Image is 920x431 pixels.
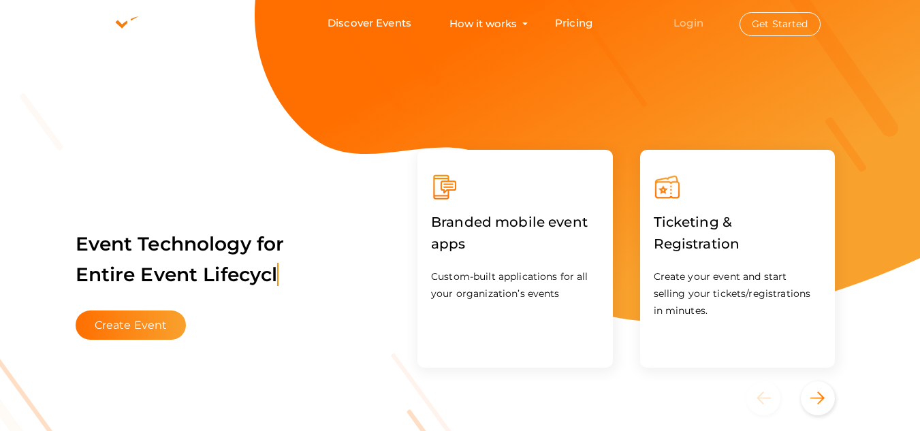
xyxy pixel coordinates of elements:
[431,238,599,251] a: Branded mobile event apps
[445,11,521,36] button: How it works
[673,16,703,29] a: Login
[654,201,822,265] label: Ticketing & Registration
[76,212,285,307] label: Event Technology for
[328,11,411,36] a: Discover Events
[76,263,279,286] span: Entire Event Lifecycl
[740,12,821,36] button: Get Started
[76,310,187,340] button: Create Event
[431,201,599,265] label: Branded mobile event apps
[801,381,835,415] button: Next
[654,268,822,319] p: Create your event and start selling your tickets/registrations in minutes.
[555,11,592,36] a: Pricing
[431,268,599,302] p: Custom-built applications for all your organization’s events
[746,381,797,415] button: Previous
[654,238,822,251] a: Ticketing & Registration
